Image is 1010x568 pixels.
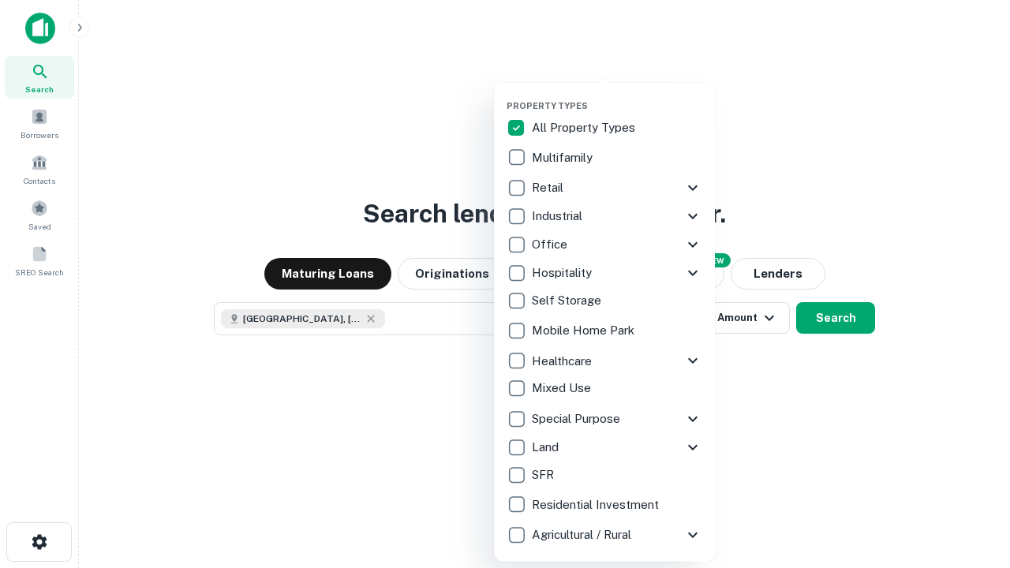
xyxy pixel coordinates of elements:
p: Industrial [532,207,585,226]
div: Retail [507,174,702,202]
div: Industrial [507,202,702,230]
p: SFR [532,465,557,484]
div: Office [507,230,702,259]
p: Self Storage [532,291,604,310]
span: Property Types [507,101,588,110]
iframe: Chat Widget [931,442,1010,518]
div: Agricultural / Rural [507,521,702,549]
p: Residential Investment [532,495,662,514]
p: Multifamily [532,148,596,167]
p: Office [532,235,570,254]
p: Special Purpose [532,409,623,428]
div: Special Purpose [507,405,702,433]
p: Mobile Home Park [532,321,638,340]
p: Mixed Use [532,379,594,398]
p: Land [532,438,562,457]
p: All Property Types [532,118,638,137]
div: Hospitality [507,259,702,287]
p: Hospitality [532,263,595,282]
p: Retail [532,178,567,197]
div: Healthcare [507,346,702,375]
div: Land [507,433,702,461]
p: Healthcare [532,352,595,371]
p: Agricultural / Rural [532,525,634,544]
